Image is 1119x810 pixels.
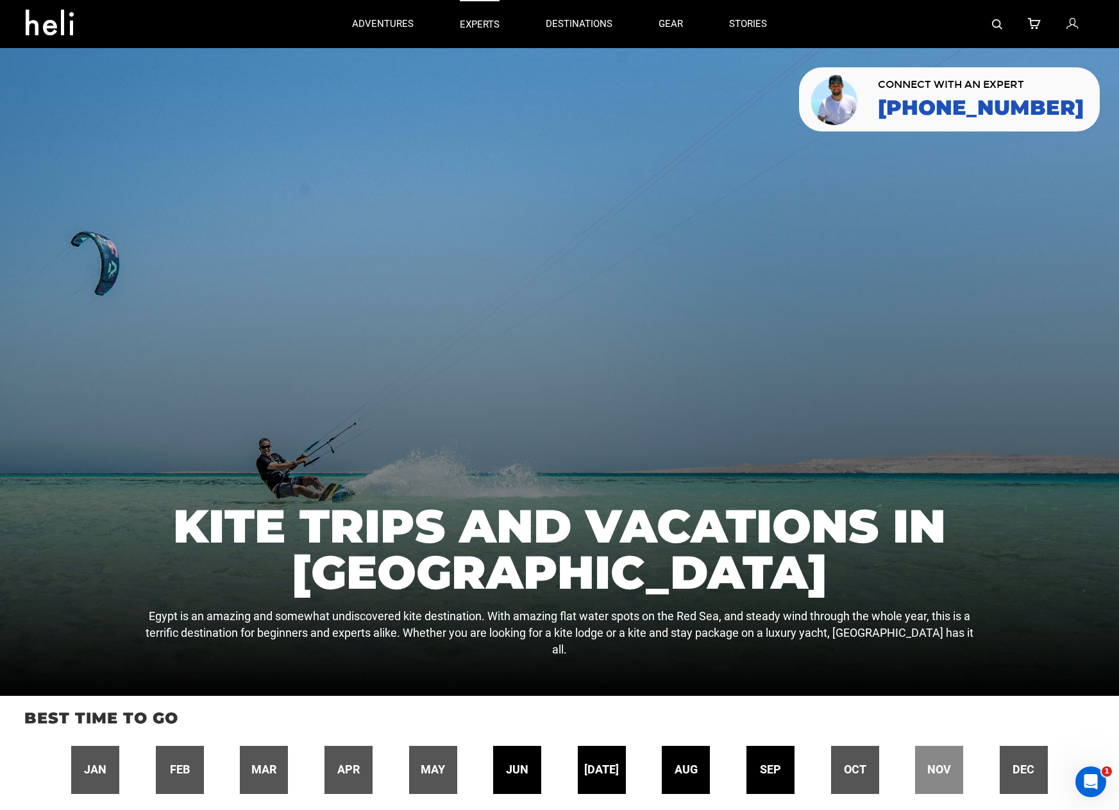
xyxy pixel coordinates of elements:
img: contact our team [809,72,862,126]
p: Egypt is an amazing and somewhat undiscovered kite destination. With amazing flat water spots on ... [143,608,977,657]
p: Best time to go [24,707,1095,729]
span: CONNECT WITH AN EXPERT [878,80,1084,90]
span: jun [506,761,528,778]
span: feb [170,761,190,778]
p: adventures [352,17,414,31]
span: jan [84,761,106,778]
p: destinations [546,17,612,31]
span: 1 [1102,766,1112,777]
span: sep [760,761,781,778]
iframe: Intercom live chat [1075,766,1106,797]
span: apr [337,761,360,778]
span: oct [844,761,866,778]
span: may [421,761,445,778]
img: search-bar-icon.svg [992,19,1002,30]
a: [PHONE_NUMBER] [878,96,1084,119]
span: nov [927,761,951,778]
span: aug [675,761,698,778]
p: experts [460,18,500,31]
span: [DATE] [584,761,619,778]
span: dec [1013,761,1034,778]
h1: Kite Trips and Vacations in [GEOGRAPHIC_DATA] [143,503,977,595]
span: mar [251,761,276,778]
